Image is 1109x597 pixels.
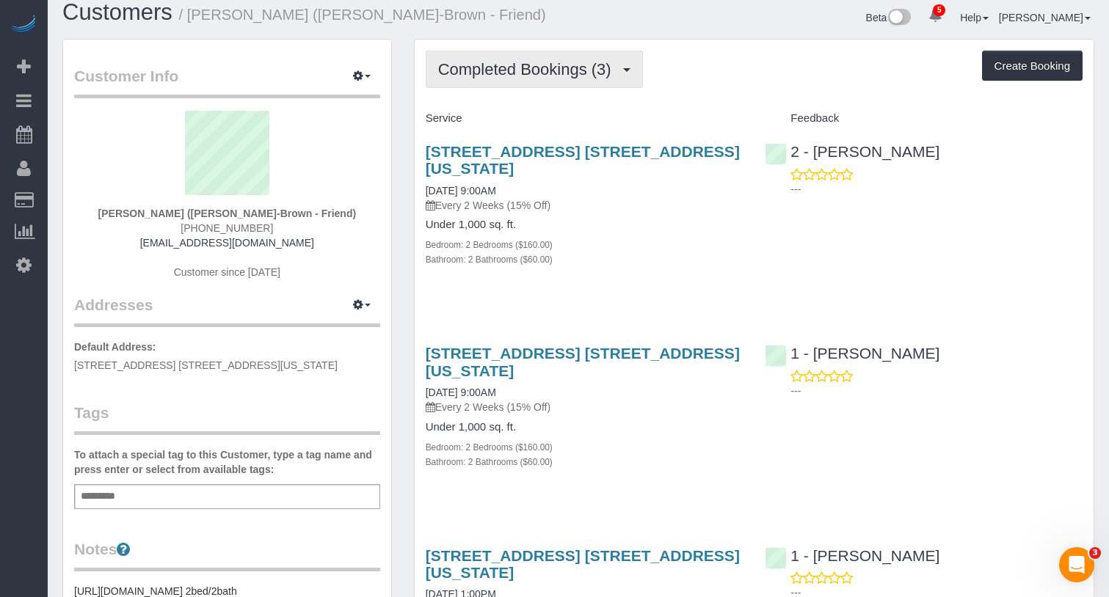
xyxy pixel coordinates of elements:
[887,9,911,28] img: New interface
[74,402,380,435] legend: Tags
[426,387,496,398] a: [DATE] 9:00AM
[426,143,740,177] a: [STREET_ADDRESS] [STREET_ADDRESS][US_STATE]
[74,538,380,571] legend: Notes
[933,4,945,16] span: 5
[181,222,273,234] span: [PHONE_NUMBER]
[174,266,280,278] span: Customer since [DATE]
[765,112,1083,125] h4: Feedback
[1089,547,1101,559] span: 3
[765,143,939,160] a: 2 - [PERSON_NAME]
[426,400,743,414] p: Every 2 Weeks (15% Off)
[999,12,1091,23] a: [PERSON_NAME]
[765,547,939,564] a: 1 - [PERSON_NAME]
[426,345,740,378] a: [STREET_ADDRESS] [STREET_ADDRESS][US_STATE]
[426,185,496,197] a: [DATE] 9:00AM
[426,421,743,433] h4: Under 1,000 sq. ft.
[960,12,989,23] a: Help
[98,208,357,219] strong: [PERSON_NAME] ([PERSON_NAME]-Brown - Friend)
[426,457,553,467] small: Bathroom: 2 Bathrooms ($60.00)
[426,240,553,250] small: Bedroom: 2 Bedrooms ($160.00)
[426,254,553,265] small: Bathroom: 2 Bathrooms ($60.00)
[426,219,743,231] h4: Under 1,000 sq. ft.
[74,359,338,371] span: [STREET_ADDRESS] [STREET_ADDRESS][US_STATE]
[426,547,740,581] a: [STREET_ADDRESS] [STREET_ADDRESS][US_STATE]
[74,65,380,98] legend: Customer Info
[140,237,314,249] a: [EMAIL_ADDRESS][DOMAIN_NAME]
[74,340,156,354] label: Default Address:
[426,442,553,453] small: Bedroom: 2 Bedrooms ($160.00)
[426,112,743,125] h4: Service
[438,60,619,78] span: Completed Bookings (3)
[765,345,939,362] a: 1 - [PERSON_NAME]
[74,447,380,477] label: To attach a special tag to this Customer, type a tag name and press enter or select from availabl...
[426,51,643,88] button: Completed Bookings (3)
[1059,547,1094,582] iframe: Intercom live chat
[426,198,743,213] p: Every 2 Weeks (15% Off)
[790,182,1083,197] p: ---
[982,51,1083,81] button: Create Booking
[179,7,546,23] small: / [PERSON_NAME] ([PERSON_NAME]-Brown - Friend)
[790,384,1083,398] p: ---
[866,12,912,23] a: Beta
[9,15,38,35] img: Automaid Logo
